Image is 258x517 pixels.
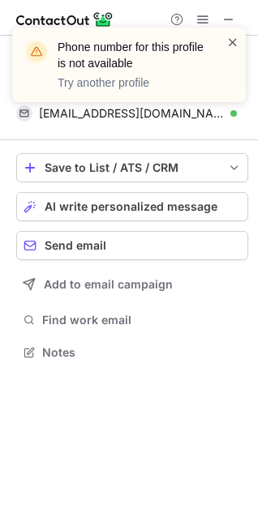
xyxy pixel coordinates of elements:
[44,278,173,291] span: Add to email campaign
[16,270,248,299] button: Add to email campaign
[16,341,248,364] button: Notes
[24,39,49,65] img: warning
[45,239,106,252] span: Send email
[42,345,242,360] span: Notes
[16,231,248,260] button: Send email
[58,39,207,71] header: Phone number for this profile is not available
[42,313,242,327] span: Find work email
[16,309,248,331] button: Find work email
[16,192,248,221] button: AI write personalized message
[45,161,220,174] div: Save to List / ATS / CRM
[58,75,207,91] p: Try another profile
[45,200,217,213] span: AI write personalized message
[16,10,114,29] img: ContactOut v5.3.10
[16,153,248,182] button: save-profile-one-click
